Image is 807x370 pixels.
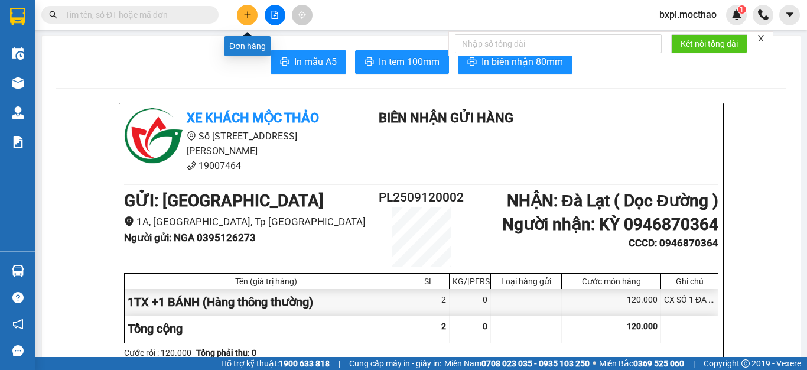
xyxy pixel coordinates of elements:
span: search [49,11,57,19]
span: 2 [441,322,446,331]
li: 19007464 [124,158,344,173]
img: solution-icon [12,136,24,148]
b: Xe khách Mộc Thảo [187,111,319,125]
div: KG/[PERSON_NAME] [453,277,487,286]
span: printer [365,57,374,68]
span: Kết nối tổng đài [681,37,738,50]
span: Tổng cộng [128,322,183,336]
span: Miền Bắc [599,357,684,370]
sup: 1 [738,5,746,14]
button: printerIn biên nhận 80mm [458,50,572,74]
button: file-add [265,5,285,25]
span: bxpl.mocthao [650,7,726,22]
span: ⚪️ [593,361,596,366]
span: Miền Nam [444,357,590,370]
strong: 0708 023 035 - 0935 103 250 [481,359,590,368]
div: Cước rồi : 120.000 [124,346,191,359]
img: warehouse-icon [12,47,24,60]
span: caret-down [785,9,795,20]
img: logo-vxr [10,8,25,25]
span: environment [187,131,196,141]
b: GỬI : [GEOGRAPHIC_DATA] [124,191,324,210]
span: close [757,34,765,43]
span: copyright [741,359,750,368]
button: printerIn tem 100mm [355,50,449,74]
span: printer [280,57,289,68]
li: Số [STREET_ADDRESS][PERSON_NAME] [124,129,344,158]
span: plus [243,11,252,19]
div: SL [411,277,446,286]
span: In mẫu A5 [294,54,337,69]
span: 120.000 [627,322,658,331]
img: warehouse-icon [12,77,24,89]
div: 1TX +1 BÁNH (Hàng thông thường) [125,289,408,316]
div: 120.000 [562,289,661,316]
span: Cung cấp máy in - giấy in: [349,357,441,370]
span: In tem 100mm [379,54,440,69]
img: icon-new-feature [731,9,742,20]
input: Tìm tên, số ĐT hoặc mã đơn [65,8,204,21]
button: plus [237,5,258,25]
div: Ghi chú [664,277,715,286]
strong: 1900 633 818 [279,359,330,368]
h2: PL2509120002 [372,188,471,207]
img: logo.jpg [124,108,183,167]
b: Tổng phải thu: 0 [196,348,256,358]
img: warehouse-icon [12,265,24,277]
img: phone-icon [758,9,769,20]
span: 1 [740,5,744,14]
span: file-add [271,11,279,19]
b: CCCD : 0946870364 [629,237,718,249]
input: Nhập số tổng đài [455,34,662,53]
li: 1A, [GEOGRAPHIC_DATA], Tp [GEOGRAPHIC_DATA] [124,214,372,230]
div: Loại hàng gửi [494,277,558,286]
div: 0 [450,289,491,316]
strong: 0369 525 060 [633,359,684,368]
div: Cước món hàng [565,277,658,286]
button: Kết nối tổng đài [671,34,747,53]
span: aim [298,11,306,19]
div: CX SỐ 1 ĐA NHIM [661,289,718,316]
b: Biên Nhận Gửi Hàng [379,111,513,125]
button: printerIn mẫu A5 [271,50,346,74]
span: notification [12,319,24,330]
span: | [339,357,340,370]
span: 0 [483,322,487,331]
span: In biên nhận 80mm [481,54,563,69]
div: Đơn hàng [224,36,271,56]
span: question-circle [12,292,24,303]
span: phone [187,161,196,170]
span: environment [124,216,134,226]
b: NHẬN : Đà Lạt ( Dọc Đường ) [507,191,718,210]
button: caret-down [779,5,800,25]
b: Người nhận : KỲ 0946870364 [502,215,718,234]
span: message [12,345,24,356]
div: 2 [408,289,450,316]
b: Người gửi : NGA 0395126273 [124,232,256,244]
span: | [693,357,695,370]
button: aim [292,5,313,25]
span: printer [467,57,477,68]
img: warehouse-icon [12,106,24,119]
div: Tên (giá trị hàng) [128,277,405,286]
span: Hỗ trợ kỹ thuật: [221,357,330,370]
